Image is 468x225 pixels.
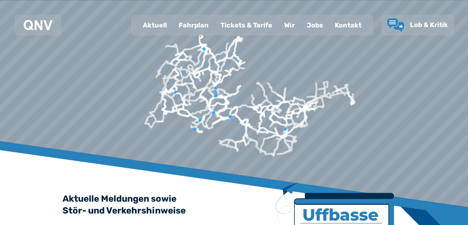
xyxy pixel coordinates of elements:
a: Lob & Kritik [387,19,448,32]
a: Tickets & Tarife [215,16,278,35]
h2: Aktuelle Meldungen sowie Stör- und Verkehrshinweise [63,193,406,216]
a: Kontakt [329,16,367,35]
span: Lob & Kritik [410,21,448,29]
a: Aktuell [137,16,173,35]
a: Fahrplan [173,16,215,35]
a: Wir [278,16,301,35]
img: QNV Logo [24,20,53,30]
a: Jobs [301,16,329,35]
a: QNV Logo [24,18,53,33]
